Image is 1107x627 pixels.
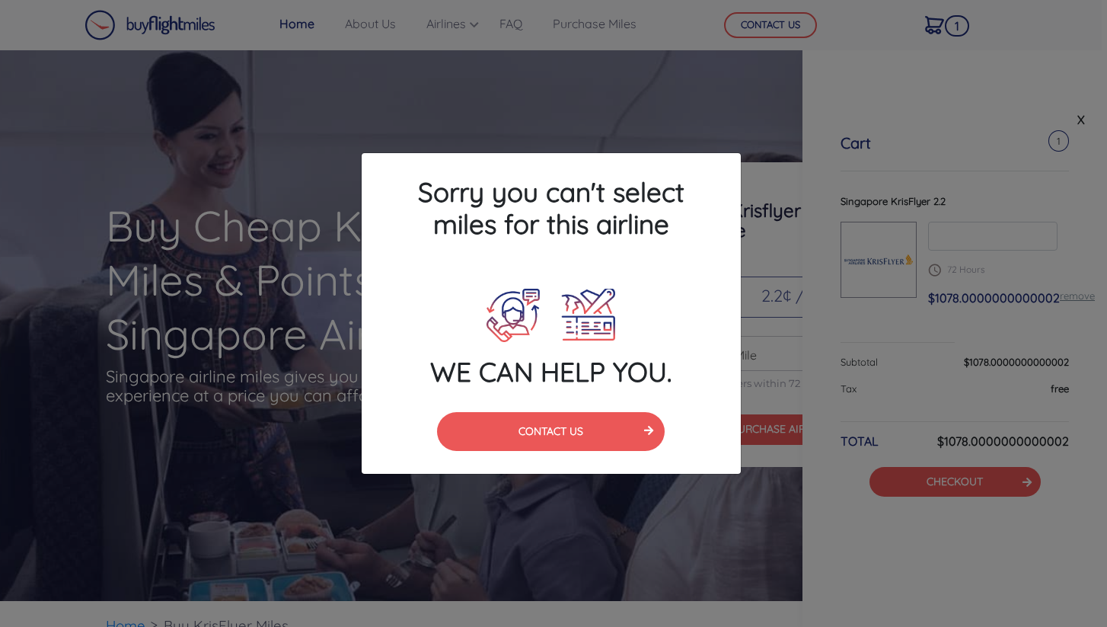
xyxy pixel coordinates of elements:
[437,412,665,451] button: CONTACT US
[487,289,540,342] img: Call
[561,289,615,342] img: Plane Ticket
[362,356,741,388] h4: WE CAN HELP YOU.
[437,423,665,438] a: CONTACT US
[362,153,741,263] h4: Sorry you can't select miles for this airline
